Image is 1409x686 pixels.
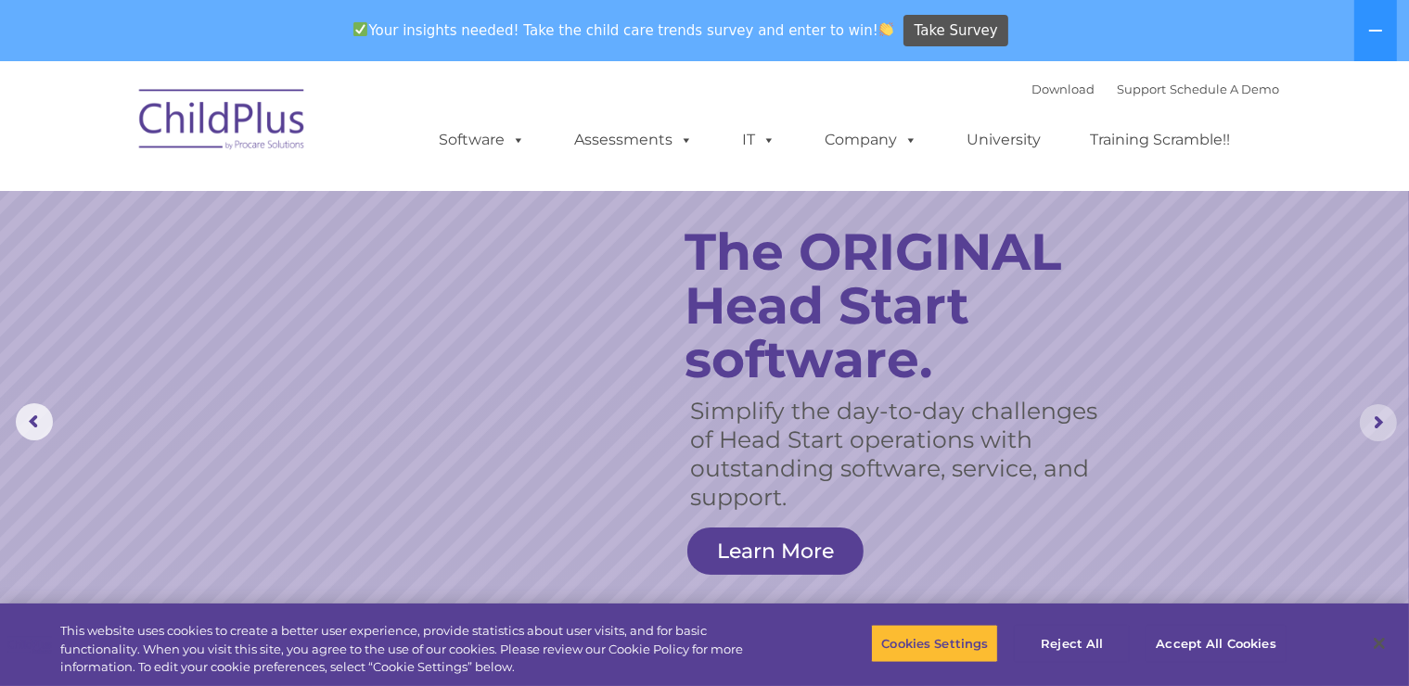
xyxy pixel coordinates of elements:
rs-layer: The ORIGINAL Head Start software. [685,225,1124,387]
div: This website uses cookies to create a better user experience, provide statistics about user visit... [60,622,775,677]
span: Your insights needed! Take the child care trends survey and enter to win! [346,12,902,48]
a: Assessments [557,121,712,159]
span: Take Survey [915,15,998,47]
img: ✅ [353,22,367,36]
button: Accept All Cookies [1146,624,1286,663]
a: Support [1118,82,1167,96]
button: Cookies Settings [871,624,998,663]
a: Company [807,121,937,159]
span: Phone number [258,198,337,212]
a: University [949,121,1060,159]
a: Download [1032,82,1095,96]
a: Training Scramble!! [1072,121,1249,159]
img: ChildPlus by Procare Solutions [130,76,315,169]
a: Schedule A Demo [1171,82,1280,96]
a: Take Survey [903,15,1008,47]
button: Reject All [1014,624,1130,663]
rs-layer: Simplify the day-to-day challenges of Head Start operations with outstanding software, service, a... [690,397,1103,512]
button: Close [1359,623,1400,664]
a: IT [724,121,795,159]
font: | [1032,82,1280,96]
span: Last name [258,122,314,136]
a: Learn More [687,527,864,575]
img: 👏 [879,22,893,36]
a: Software [421,121,544,159]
